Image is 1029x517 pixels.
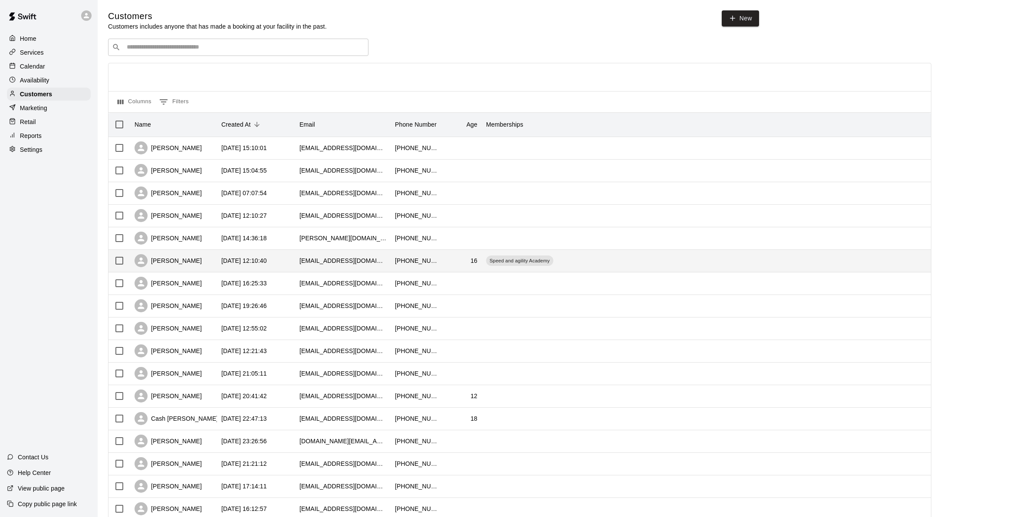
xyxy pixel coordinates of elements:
div: 2025-07-16 14:36:18 [221,234,267,242]
div: Age [467,112,477,137]
a: Retail [7,115,91,128]
p: Contact Us [18,453,49,461]
p: Home [20,34,36,43]
div: +17708001639 [395,189,438,197]
p: Customers [20,90,52,98]
div: [PERSON_NAME] [135,344,202,357]
div: [PERSON_NAME] [135,187,202,200]
h5: Customers [108,10,327,22]
div: [PERSON_NAME] [135,232,202,245]
div: [PERSON_NAME] [135,277,202,290]
div: 18 [470,414,477,423]
div: 16 [470,256,477,265]
div: jackmhinks@gmail.com [299,256,386,265]
div: 2025-06-21 19:26:46 [221,301,267,310]
div: +18034292187 [395,482,438,491]
div: [PERSON_NAME] [135,299,202,312]
p: Settings [20,145,43,154]
div: Created At [217,112,295,137]
div: +18036223743 [395,166,438,175]
div: 2025-05-31 20:41:42 [221,392,267,400]
div: 2025-07-16 12:10:40 [221,256,267,265]
a: New [722,10,759,26]
div: 2025-05-24 23:26:56 [221,437,267,445]
button: Select columns [115,95,154,109]
div: Search customers by name or email [108,39,368,56]
div: 2025-05-25 22:47:13 [221,414,267,423]
p: View public page [18,484,65,493]
div: [PERSON_NAME] [135,457,202,470]
div: mrama@sonitrolsc.com [299,459,386,468]
button: Sort [251,118,263,131]
a: Customers [7,88,91,101]
p: Marketing [20,104,47,112]
div: jldriver@gmail.com [299,189,386,197]
div: +18034465749 [395,279,438,288]
div: [PERSON_NAME] [135,209,202,222]
a: Marketing [7,101,91,115]
p: Copy public page link [18,500,77,508]
div: +18032694651 [395,301,438,310]
div: lsgraham205@gmail.com [299,144,386,152]
div: [PERSON_NAME] [135,141,202,154]
div: sandyyork@sc.rr.com [299,324,386,333]
div: +13057476585 [395,369,438,378]
div: +18034144361 [395,392,438,400]
a: Settings [7,143,91,156]
div: lrs.marino01@gmail.com [299,347,386,355]
div: 2025-05-22 21:21:12 [221,459,267,468]
div: reidayana@yahoo.com [299,301,386,310]
div: 2025-08-11 15:04:55 [221,166,267,175]
div: +18038218656 [395,504,438,513]
div: laurentruslow@gmail.com [299,211,386,220]
div: [PERSON_NAME] [135,389,202,402]
div: 2025-06-28 16:25:33 [221,279,267,288]
div: Created At [221,112,251,137]
div: [PERSON_NAME] [135,502,202,515]
div: +18033078637 [395,414,438,423]
div: [PERSON_NAME] [135,435,202,448]
div: jbbailey0727@gmail.com [299,504,386,513]
div: 12 [470,392,477,400]
div: +18033519781 [395,211,438,220]
div: Email [299,112,315,137]
p: Availability [20,76,49,85]
div: +15409052624 [395,347,438,355]
div: gcreel54@gmail.com [299,392,386,400]
div: +18036652669 [395,324,438,333]
div: Cash [PERSON_NAME] [135,412,218,425]
p: Calendar [20,62,45,71]
button: Show filters [157,95,191,109]
div: 2025-05-20 17:14:11 [221,482,267,491]
div: grantg25@hotmail.com [299,279,386,288]
a: Services [7,46,91,59]
div: 2025-06-05 12:21:43 [221,347,267,355]
div: sawyermt1@gmail.com [299,482,386,491]
p: Reports [20,131,42,140]
div: 2025-07-18 07:07:54 [221,189,267,197]
div: [PERSON_NAME] [135,480,202,493]
p: Help Center [18,468,51,477]
div: Memberships [486,112,523,137]
div: [PERSON_NAME] [135,164,202,177]
div: cashkubicek@gmail.com [299,414,386,423]
p: Services [20,48,44,57]
div: Phone Number [391,112,443,137]
div: 2025-05-20 16:12:57 [221,504,267,513]
a: Home [7,32,91,45]
span: Speed and agility Academy [486,257,553,264]
div: [PERSON_NAME] [135,322,202,335]
a: Calendar [7,60,91,73]
div: 2025-07-17 12:10:27 [221,211,267,220]
p: Customers includes anyone that has made a booking at your facility in the past. [108,22,327,31]
div: Email [295,112,391,137]
div: sross.sc@gmail.com [299,437,386,445]
div: [PERSON_NAME] [135,367,202,380]
div: 2025-06-21 12:55:02 [221,324,267,333]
